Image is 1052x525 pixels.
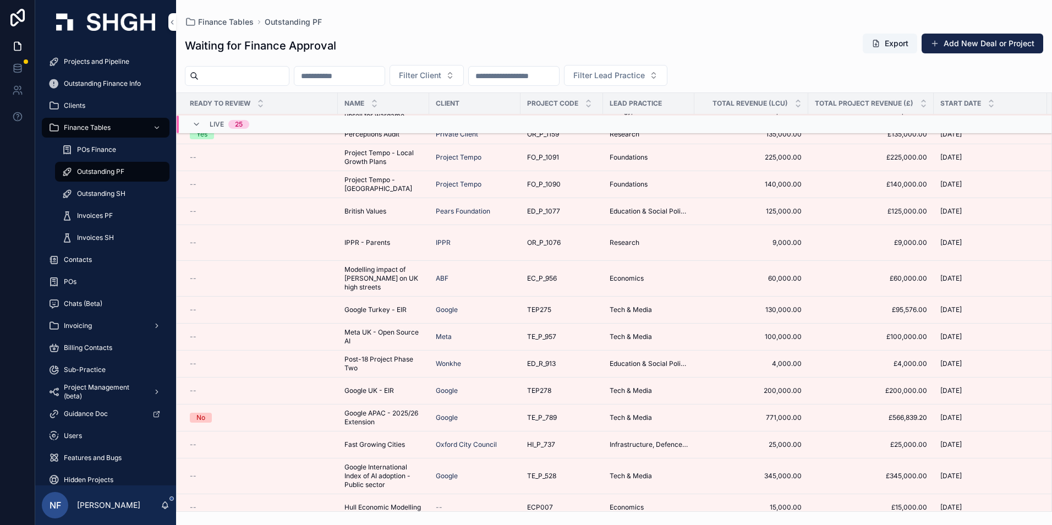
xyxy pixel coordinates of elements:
a: Foundations [610,153,688,162]
button: Export [863,34,917,53]
a: Wonkhe [436,359,514,368]
span: Finance Tables [64,123,111,132]
span: Hull Economic Modelling [344,503,421,512]
a: Wonkhe [436,359,461,368]
span: Tech & Media [610,305,652,314]
a: British Values [344,207,423,216]
a: ABF [436,274,448,283]
span: TEP275 [527,305,551,314]
a: Tech & Media [610,413,688,422]
span: -- [190,238,196,247]
a: Meta [436,332,452,341]
a: Project Tempo [436,180,514,189]
span: Project Tempo [436,180,481,189]
span: -- [190,274,196,283]
span: Google UK - EIR [344,386,394,395]
a: Project Management (beta) [42,382,169,402]
a: [DATE] [940,332,1040,341]
a: Outstanding PF [265,17,322,28]
a: Tech & Media [610,332,688,341]
span: [DATE] [940,386,962,395]
a: ED_R_913 [527,359,596,368]
a: 135,000.00 [701,130,802,139]
a: -- [190,153,331,162]
span: Project Management (beta) [64,383,144,401]
a: ED_P_1077 [527,207,596,216]
a: 140,000.00 [701,180,802,189]
a: 25,000.00 [701,440,802,449]
span: [DATE] [940,359,962,368]
a: Infrastructure, Defence, Industrial, Transport [610,440,688,449]
a: Finance Tables [185,17,254,28]
a: £95,576.00 [815,305,927,314]
div: No [196,413,205,423]
span: £4,000.00 [815,359,927,368]
a: Outstanding Finance Info [42,74,169,94]
a: Oxford City Council [436,440,514,449]
span: -- [190,359,196,368]
a: Research [610,238,688,247]
a: Billing Contacts [42,338,169,358]
span: Post-18 Project Phase Two [344,355,423,373]
span: [DATE] [940,130,962,139]
span: Projects and Pipeline [64,57,129,66]
span: Project Tempo [436,153,481,162]
a: TE_P_528 [527,472,596,480]
a: ABF [436,274,514,283]
span: Sub-Practice [64,365,106,374]
span: Education & Social Policy [610,207,688,216]
span: Hidden Projects [64,475,113,484]
span: Clients [64,101,85,110]
span: 200,000.00 [701,386,802,395]
span: ED_P_1077 [527,207,560,216]
a: Private Client [436,130,478,139]
a: Contacts [42,250,169,270]
span: Project Tempo - [GEOGRAPHIC_DATA] [344,176,423,193]
a: Tech & Media [610,386,688,395]
a: £566,839.20 [815,413,927,422]
span: 60,000.00 [701,274,802,283]
a: Outstanding PF [55,162,169,182]
span: Tech & Media [610,332,652,341]
a: Google [436,386,458,395]
a: -- [190,440,331,449]
span: -- [190,207,196,216]
a: TEP275 [527,305,596,314]
a: Guidance Doc [42,404,169,424]
img: App logo [56,13,155,31]
span: TE_P_789 [527,413,557,422]
span: Tech & Media [610,413,652,422]
a: OR_P_1076 [527,238,596,247]
a: £345,000.00 [815,472,927,480]
span: Ready to Review [190,99,250,108]
span: £15,000.00 [815,503,927,512]
a: [DATE] [940,180,1040,189]
span: 125,000.00 [701,207,802,216]
a: £135,000.00 [815,130,927,139]
span: -- [436,503,442,512]
span: -- [190,305,196,314]
a: Yes [190,129,331,139]
span: 4,000.00 [701,359,802,368]
a: -- [190,332,331,341]
a: 771,000.00 [701,413,802,422]
span: [DATE] [940,207,962,216]
a: Pears Foundation [436,207,514,216]
span: TEP278 [527,386,551,395]
span: Contacts [64,255,92,264]
a: £100,000.00 [815,332,927,341]
a: [DATE] [940,207,1040,216]
a: Google Turkey - EIR [344,305,423,314]
a: Google [436,472,458,480]
span: Project Code [527,99,578,108]
a: Google UK - EIR [344,386,423,395]
span: -- [190,180,196,189]
span: [DATE] [940,503,962,512]
span: Google [436,413,458,422]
